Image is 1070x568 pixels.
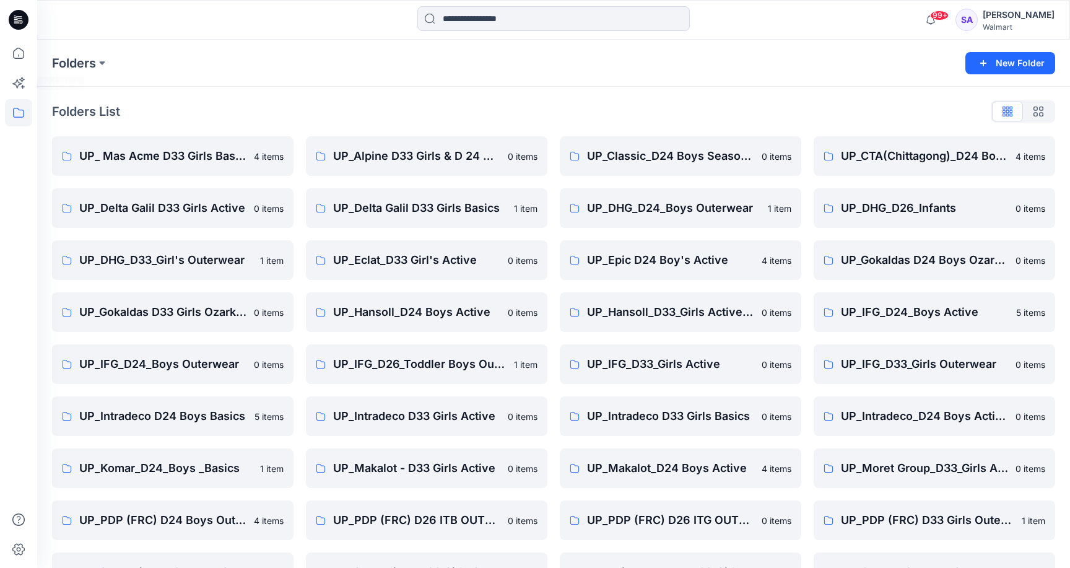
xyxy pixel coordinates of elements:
p: 0 items [254,358,284,371]
p: 0 items [1016,462,1045,475]
p: 0 items [508,306,537,319]
a: UP_Gokaldas D24 Boys Ozark Trails0 items [814,240,1055,280]
p: 0 items [1016,410,1045,423]
a: UP_DHG_D26_Infants0 items [814,188,1055,228]
a: UP_PDP (FRC) D26 ITB OUTERWEAR0 items [306,500,547,540]
p: 1 item [768,202,791,215]
p: UP_Epic D24 Boy's Active [587,251,754,269]
a: Folders [52,55,96,72]
p: UP_Makalot_D24 Boys Active [587,460,754,477]
p: 1 item [260,254,284,267]
p: 4 items [1016,150,1045,163]
p: 4 items [762,462,791,475]
a: UP_DHG_D24_Boys Outerwear1 item [560,188,801,228]
p: UP_Intradeco D24 Boys Basics [79,408,247,425]
a: UP_Moret Group_D33_Girls Active0 items [814,448,1055,488]
p: 0 items [508,462,537,475]
a: UP_IFG_D33_Girls Active0 items [560,344,801,384]
p: UP_DHG_D24_Boys Outerwear [587,199,760,217]
p: UP_Delta Galil D33 Girls Basics [333,199,507,217]
p: UP_Eclat_D33 Girl's Active [333,251,500,269]
p: 0 items [762,410,791,423]
p: UP_IFG_D33_Girls Active [587,356,754,373]
p: UP_PDP (FRC) D24 Boys Outerwear [79,512,246,529]
a: UP_Makalot - D33 Girls Active0 items [306,448,547,488]
a: UP_Hansoll_D33_Girls Active & Bottoms0 items [560,292,801,332]
p: UP_Intradeco D33 Girls Basics [587,408,754,425]
p: 1 item [514,358,537,371]
p: UP_CTA(Chittagong)_D24 Boy's Active [841,147,1008,165]
p: UP_IFG_D33_Girls Outerwear [841,356,1008,373]
a: UP_ Mas Acme D33 Girls Basics4 items [52,136,294,176]
a: UP_Hansoll_D24 Boys Active0 items [306,292,547,332]
p: UP_Hansoll_D33_Girls Active & Bottoms [587,304,754,321]
a: UP_Epic D24 Boy's Active4 items [560,240,801,280]
p: UP_Classic_D24 Boys Seasonal [587,147,754,165]
a: UP_Intradeco D24 Boys Basics5 items [52,396,294,436]
p: UP_DHG_D33_Girl's Outerwear [79,251,253,269]
p: 4 items [254,150,284,163]
p: 4 items [762,254,791,267]
div: SA [955,9,978,31]
p: 0 items [762,514,791,527]
p: 1 item [514,202,537,215]
p: UP_Moret Group_D33_Girls Active [841,460,1008,477]
span: 99+ [930,11,949,20]
button: New Folder [965,52,1055,74]
p: UP_Alpine D33 Girls & D 24 Boys Active [333,147,500,165]
div: [PERSON_NAME] [983,7,1055,22]
p: UP_Delta Galil D33 Girls Active [79,199,246,217]
p: UP_Gokaldas D33 Girls Ozark Trails [79,304,246,321]
p: UP_Hansoll_D24 Boys Active [333,304,500,321]
p: 0 items [254,202,284,215]
a: UP_Delta Galil D33 Girls Active0 items [52,188,294,228]
p: UP_PDP (FRC) D26 ITB OUTERWEAR [333,512,500,529]
p: 1 item [1022,514,1045,527]
p: 0 items [1016,254,1045,267]
a: UP_PDP (FRC) D26 ITG OUTERWEAR0 items [560,500,801,540]
a: UP_Intradeco D33 Girls Active0 items [306,396,547,436]
p: 4 items [254,514,284,527]
p: UP_Gokaldas D24 Boys Ozark Trails [841,251,1008,269]
p: 0 items [1016,202,1045,215]
p: UP_Intradeco D33 Girls Active [333,408,500,425]
p: 1 item [260,462,284,475]
a: UP_Intradeco_D24 Boys Active0 items [814,396,1055,436]
div: Walmart [983,22,1055,32]
p: 0 items [508,254,537,267]
a: UP_Gokaldas D33 Girls Ozark Trails0 items [52,292,294,332]
p: 0 items [762,306,791,319]
a: UP_Komar_D24_Boys _Basics1 item [52,448,294,488]
p: UP_Komar_D24_Boys _Basics [79,460,253,477]
a: UP_PDP (FRC) D33 Girls Outerwear1 item [814,500,1055,540]
a: UP_Eclat_D33 Girl's Active0 items [306,240,547,280]
a: UP_Intradeco D33 Girls Basics0 items [560,396,801,436]
a: UP_CTA(Chittagong)_D24 Boy's Active4 items [814,136,1055,176]
p: 5 items [1016,306,1045,319]
p: UP_IFG_D26_Toddler Boys Outerwear [333,356,507,373]
p: 5 items [254,410,284,423]
a: UP_IFG_D24_Boys Outerwear0 items [52,344,294,384]
a: UP_Alpine D33 Girls & D 24 Boys Active0 items [306,136,547,176]
p: 0 items [508,514,537,527]
a: UP_Delta Galil D33 Girls Basics1 item [306,188,547,228]
p: UP_Makalot - D33 Girls Active [333,460,500,477]
p: 0 items [508,410,537,423]
a: UP_Classic_D24 Boys Seasonal0 items [560,136,801,176]
a: UP_DHG_D33_Girl's Outerwear1 item [52,240,294,280]
a: UP_PDP (FRC) D24 Boys Outerwear4 items [52,500,294,540]
p: 0 items [1016,358,1045,371]
p: 0 items [254,306,284,319]
p: UP_DHG_D26_Infants [841,199,1008,217]
p: 0 items [508,150,537,163]
p: UP_PDP (FRC) D33 Girls Outerwear [841,512,1014,529]
p: UP_IFG_D24_Boys Outerwear [79,356,246,373]
a: UP_IFG_D33_Girls Outerwear0 items [814,344,1055,384]
p: 0 items [762,150,791,163]
p: UP_IFG_D24_Boys Active [841,304,1009,321]
p: UP_ Mas Acme D33 Girls Basics [79,147,246,165]
p: UP_PDP (FRC) D26 ITG OUTERWEAR [587,512,754,529]
a: UP_Makalot_D24 Boys Active4 items [560,448,801,488]
p: UP_Intradeco_D24 Boys Active [841,408,1008,425]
